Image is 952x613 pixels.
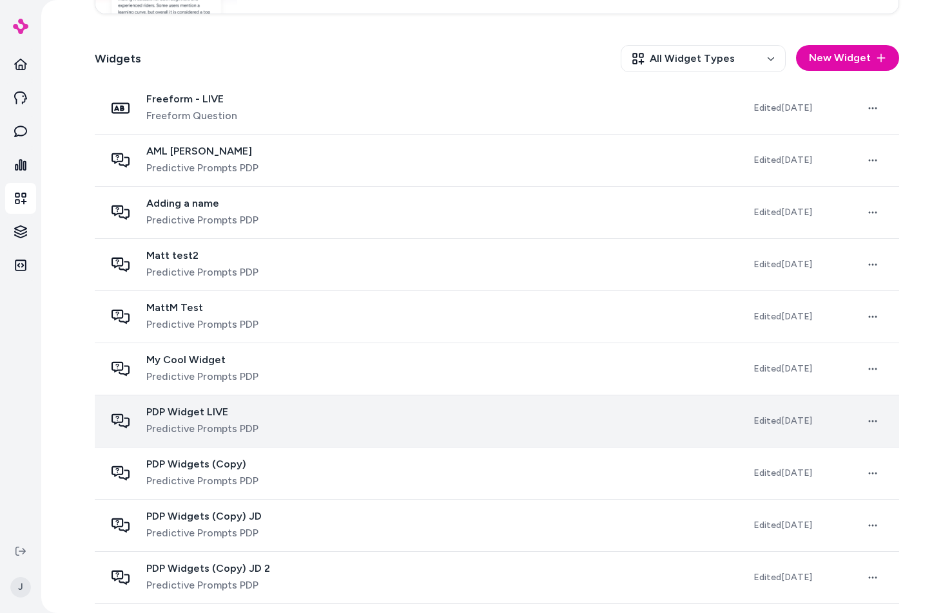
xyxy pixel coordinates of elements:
[13,19,28,34] img: alby Logo
[146,458,258,471] span: PDP Widgets (Copy)
[796,45,899,71] button: New Widget
[753,520,812,531] span: Edited [DATE]
[146,354,258,366] span: My Cool Widget
[753,311,812,322] span: Edited [DATE]
[146,197,258,210] span: Adding a name
[146,265,258,280] span: Predictive Prompts PDP
[146,510,262,523] span: PDP Widgets (Copy) JD
[753,467,812,478] span: Edited [DATE]
[146,108,237,124] span: Freeform Question
[10,577,31,598] span: J
[146,301,258,314] span: MattM Test
[146,212,258,228] span: Predictive Prompts PDP
[753,363,812,374] span: Edited [DATE]
[753,102,812,113] span: Edited [DATE]
[753,572,812,583] span: Edited [DATE]
[146,369,258,384] span: Predictive Prompts PDP
[146,525,262,541] span: Predictive Prompts PDP
[146,160,258,176] span: Predictive Prompts PDP
[146,317,258,332] span: Predictive Prompts PDP
[146,406,258,419] span: PDP Widget LIVE
[146,562,270,575] span: PDP Widgets (Copy) JD 2
[146,145,258,158] span: AML [PERSON_NAME]
[146,93,237,106] span: Freeform - LIVE
[146,473,258,489] span: Predictive Prompts PDP
[146,249,258,262] span: Matt test2
[95,50,141,68] h2: Widgets
[753,155,812,165] span: Edited [DATE]
[753,415,812,426] span: Edited [DATE]
[621,45,786,72] button: All Widget Types
[146,421,258,437] span: Predictive Prompts PDP
[753,207,812,218] span: Edited [DATE]
[146,578,270,593] span: Predictive Prompts PDP
[753,259,812,270] span: Edited [DATE]
[8,567,34,608] button: J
